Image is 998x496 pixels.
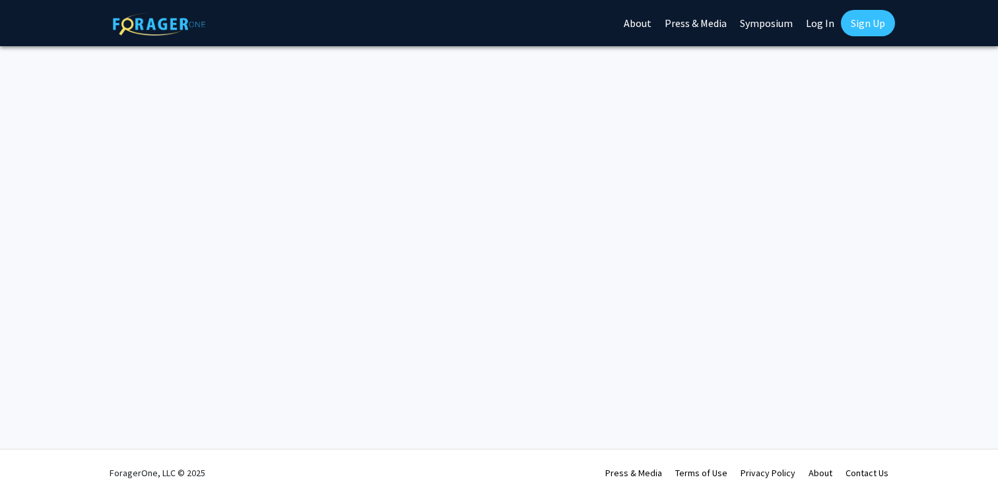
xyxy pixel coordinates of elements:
div: ForagerOne, LLC © 2025 [110,450,205,496]
img: ForagerOne Logo [113,13,205,36]
a: Privacy Policy [741,467,795,479]
a: Sign Up [841,10,895,36]
a: About [809,467,832,479]
a: Terms of Use [675,467,727,479]
a: Press & Media [605,467,662,479]
a: Contact Us [846,467,888,479]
